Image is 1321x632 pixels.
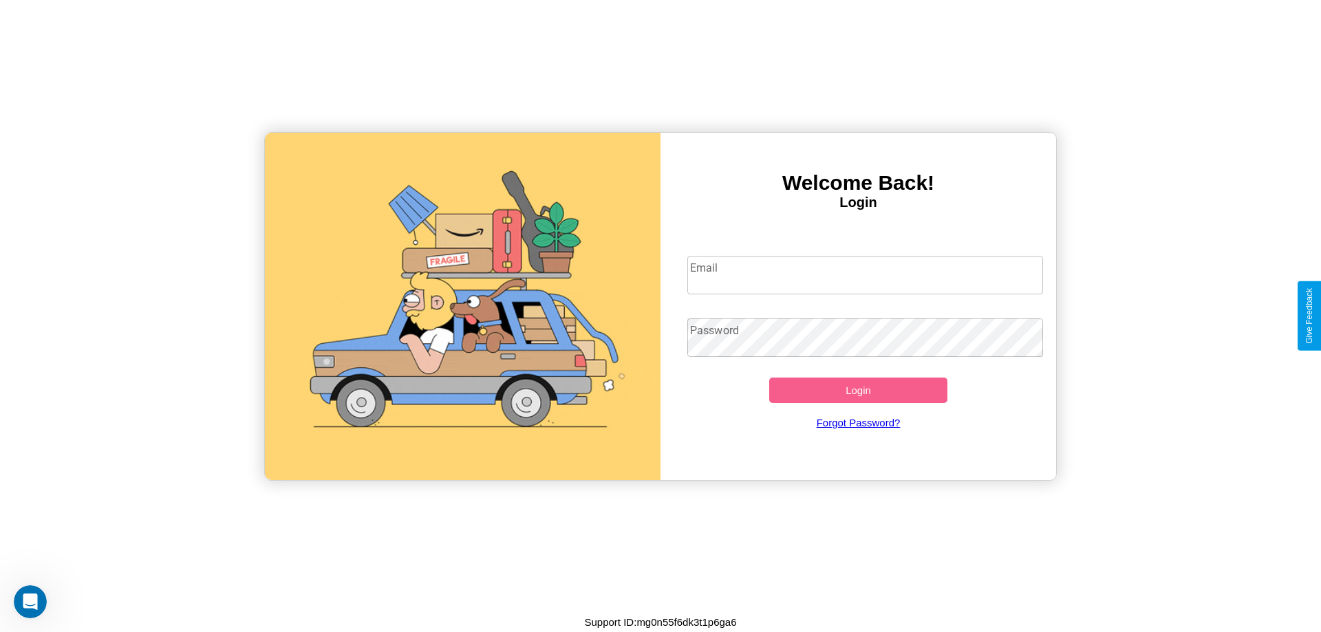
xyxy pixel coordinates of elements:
[660,195,1056,210] h4: Login
[769,378,947,403] button: Login
[680,403,1037,442] a: Forgot Password?
[14,585,47,618] iframe: Intercom live chat
[1304,288,1314,344] div: Give Feedback
[660,171,1056,195] h3: Welcome Back!
[585,613,737,631] p: Support ID: mg0n55f6dk3t1p6ga6
[265,133,660,480] img: gif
